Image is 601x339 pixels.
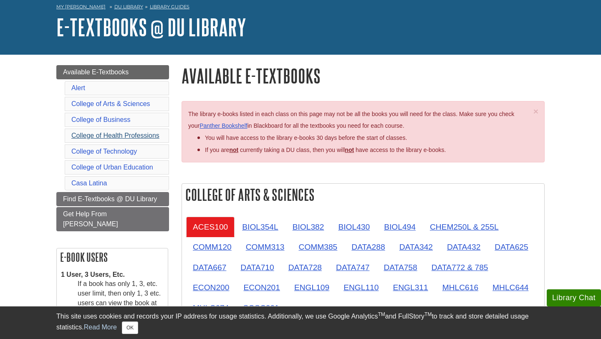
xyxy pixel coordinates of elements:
h2: E-book Users [57,248,168,266]
a: College of Business [71,116,130,123]
span: × [533,106,538,116]
a: Library Guides [150,4,189,10]
a: COMM313 [239,237,291,257]
h1: Available E-Textbooks [182,65,545,86]
a: BIOL382 [286,217,331,237]
a: Casa Latina [71,180,107,187]
h2: College of Arts & Sciences [182,184,544,206]
a: SOSC201 [236,298,285,318]
a: DATA342 [393,237,439,257]
a: ECON200 [186,277,236,298]
a: Read More [84,324,117,331]
a: DU Library [114,4,143,10]
a: BIOL354L [235,217,285,237]
span: Get Help From [PERSON_NAME] [63,210,118,228]
span: If you are currently taking a DU class, then you will have access to the library e-books. [205,147,446,153]
u: not [345,147,354,153]
sup: TM [378,311,385,317]
button: Close [533,107,538,116]
a: MHLC644 [486,277,535,298]
a: DATA747 [329,257,376,278]
a: College of Arts & Sciences [71,100,150,107]
a: Get Help From [PERSON_NAME] [56,207,169,231]
dt: 1 User, 3 Users, Etc. [61,270,164,280]
a: DATA772 & 785 [425,257,495,278]
a: Panther Bookshelf [199,122,247,129]
span: Available E-Textbooks [63,68,129,76]
a: ACES100 [186,217,235,237]
a: DATA288 [345,237,391,257]
a: ECON201 [237,277,286,298]
a: DATA728 [282,257,328,278]
a: DATA667 [186,257,233,278]
a: COMM385 [292,237,344,257]
button: Library Chat [547,289,601,306]
a: CHEM250L & 255L [423,217,505,237]
a: COMM120 [186,237,238,257]
a: DATA432 [440,237,487,257]
a: ENGL311 [386,277,434,298]
a: DATA758 [377,257,424,278]
a: College of Technology [71,148,137,155]
div: This site uses cookies and records your IP address for usage statistics. Additionally, we use Goo... [56,311,545,334]
a: Alert [71,84,85,91]
a: Available E-Textbooks [56,65,169,79]
a: College of Health Professions [71,132,159,139]
a: MHLC616 [436,277,485,298]
a: College of Urban Education [71,164,153,171]
a: DATA625 [488,237,535,257]
span: The library e-books listed in each class on this page may not be all the books you will need for ... [188,111,514,129]
a: MHLC674 [186,298,235,318]
a: DATA710 [234,257,280,278]
a: ENGL110 [337,277,385,298]
button: Close [122,321,138,334]
span: Find E-Textbooks @ DU Library [63,195,157,202]
span: You will have access to the library e-books 30 days before the start of classes. [205,134,407,141]
strong: not [229,147,238,153]
a: E-Textbooks @ DU Library [56,14,246,40]
a: Find E-Textbooks @ DU Library [56,192,169,206]
a: My [PERSON_NAME] [56,3,106,10]
a: BIOL430 [331,217,376,237]
a: BIOL494 [377,217,422,237]
sup: TM [424,311,432,317]
nav: breadcrumb [56,1,545,15]
a: ENGL109 [288,277,336,298]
